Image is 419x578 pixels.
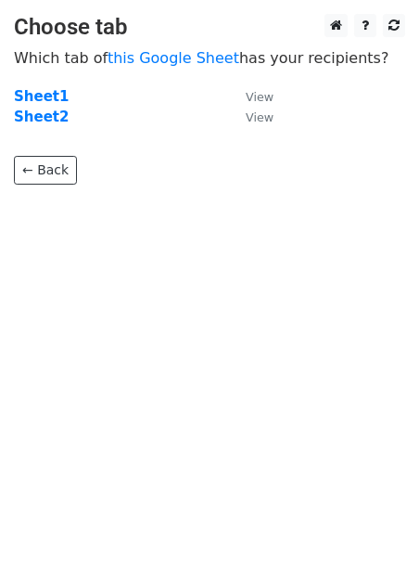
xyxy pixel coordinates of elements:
[227,88,273,105] a: View
[246,90,273,104] small: View
[14,109,69,125] a: Sheet2
[14,88,69,105] a: Sheet1
[246,110,273,124] small: View
[14,156,77,185] a: ← Back
[227,109,273,125] a: View
[108,49,239,67] a: this Google Sheet
[14,48,405,68] p: Which tab of has your recipients?
[326,489,419,578] iframe: Chat Widget
[14,14,405,41] h3: Choose tab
